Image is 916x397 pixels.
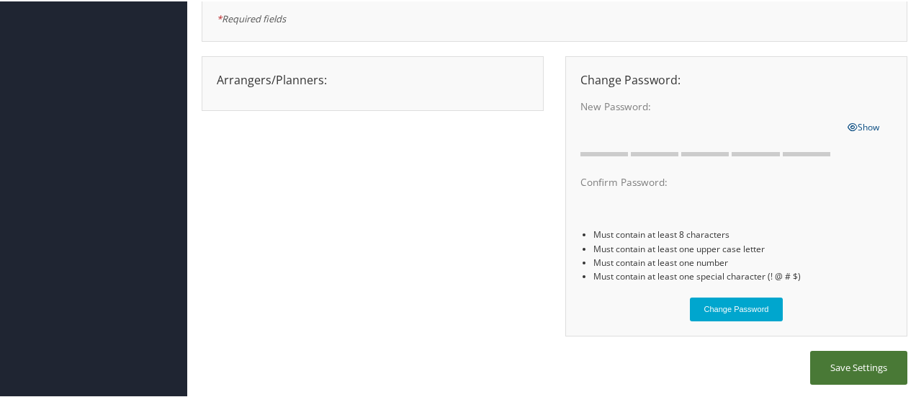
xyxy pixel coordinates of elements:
[690,296,783,320] button: Change Password
[570,70,903,87] div: Change Password:
[593,268,892,282] li: Must contain at least one special character (! @ # $)
[593,226,892,240] li: Must contain at least 8 characters
[206,70,539,87] div: Arrangers/Planners:
[848,120,879,132] span: Show
[593,254,892,268] li: Must contain at least one number
[580,174,837,188] label: Confirm Password:
[580,98,837,112] label: New Password:
[848,117,879,133] a: Show
[593,241,892,254] li: Must contain at least one upper case letter
[217,11,286,24] em: Required fields
[810,349,907,383] button: Save Settings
